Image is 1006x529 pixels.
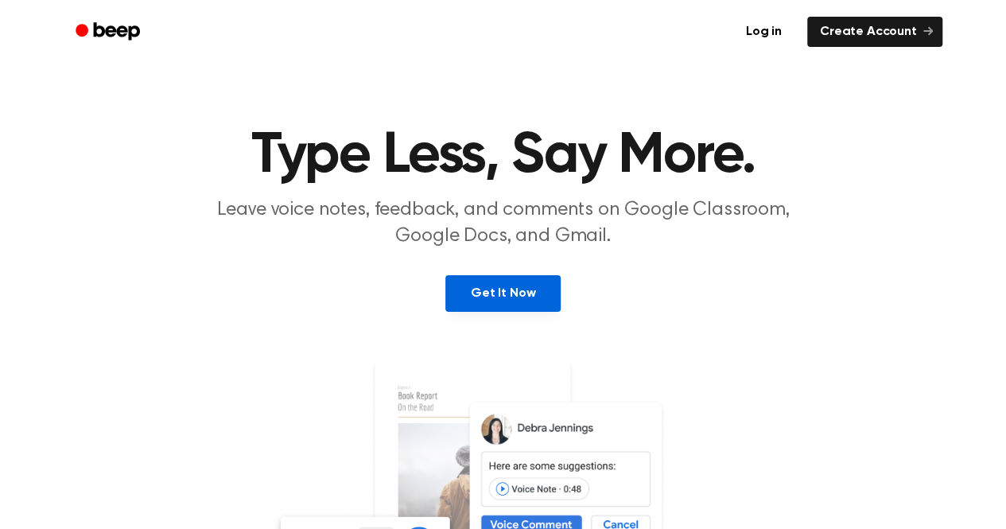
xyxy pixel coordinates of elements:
a: Create Account [807,17,942,47]
p: Leave voice notes, feedback, and comments on Google Classroom, Google Docs, and Gmail. [198,197,809,250]
a: Log in [730,14,798,50]
h1: Type Less, Say More. [96,127,911,185]
a: Get It Now [445,275,561,312]
a: Beep [64,17,154,48]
